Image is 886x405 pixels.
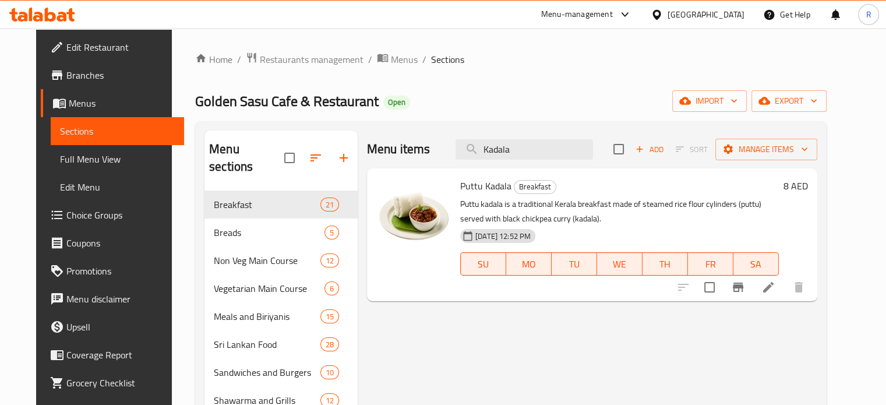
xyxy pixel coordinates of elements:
div: Sri Lankan Food28 [204,330,358,358]
a: Sections [51,117,184,145]
span: 5 [325,227,338,238]
span: Menus [69,96,175,110]
span: WE [602,256,638,273]
span: Sri Lankan Food [214,337,320,351]
button: SA [733,252,779,276]
button: TH [643,252,688,276]
a: Upsell [41,313,184,341]
nav: breadcrumb [195,52,827,67]
span: Sort sections [302,144,330,172]
span: Coverage Report [66,348,175,362]
a: Promotions [41,257,184,285]
span: Golden Sasu Cafe & Restaurant [195,88,379,114]
button: SU [460,252,506,276]
a: Menu disclaimer [41,285,184,313]
span: Edit Restaurant [66,40,175,54]
span: Breakfast [514,180,556,193]
span: Non Veg Main Course [214,253,320,267]
input: search [456,139,593,160]
a: Menus [377,52,418,67]
span: Sandwiches and Burgers [214,365,320,379]
div: Open [383,96,410,110]
button: FR [688,252,733,276]
a: Edit menu item [761,280,775,294]
li: / [237,52,241,66]
span: Breads [214,226,324,240]
button: WE [597,252,643,276]
div: Menu-management [541,8,613,22]
span: Sections [60,124,175,138]
button: MO [506,252,552,276]
button: Manage items [715,139,817,160]
span: Edit Menu [60,180,175,194]
a: Branches [41,61,184,89]
span: Promotions [66,264,175,278]
span: Select to update [697,275,722,300]
a: Home [195,52,232,66]
div: items [324,226,339,240]
div: items [320,253,339,267]
span: Restaurants management [260,52,363,66]
h2: Menu sections [209,140,284,175]
span: export [761,94,817,108]
span: R [866,8,871,21]
li: / [368,52,372,66]
div: Meals and Biriyanis15 [204,302,358,330]
span: Puttu Kadala [460,177,511,195]
button: export [751,90,827,112]
div: Vegetarian Main Course6 [204,274,358,302]
span: 6 [325,283,338,294]
img: Puttu Kadala [376,178,451,252]
button: import [672,90,747,112]
span: Select all sections [277,146,302,170]
span: Menu disclaimer [66,292,175,306]
span: Meals and Biriyanis [214,309,320,323]
div: [GEOGRAPHIC_DATA] [668,8,744,21]
button: Add section [330,144,358,172]
button: Add [631,140,668,159]
p: Puttu kadala is a traditional Kerala breakfast made of steamed rice flour cylinders (puttu) serve... [460,197,779,226]
span: 21 [321,199,338,210]
div: Non Veg Main Course12 [204,246,358,274]
div: items [320,365,339,379]
div: items [320,309,339,323]
span: Add item [631,140,668,159]
h6: 8 AED [783,178,808,194]
span: 12 [321,255,338,266]
a: Edit Menu [51,173,184,201]
a: Restaurants management [246,52,363,67]
span: Breakfast [214,198,320,212]
span: Vegetarian Main Course [214,281,324,295]
span: SU [465,256,502,273]
div: Breads5 [204,219,358,246]
span: Sections [431,52,464,66]
span: Select section first [668,140,715,159]
div: items [320,337,339,351]
button: Branch-specific-item [724,273,752,301]
span: Upsell [66,320,175,334]
a: Grocery Checklist [41,369,184,397]
span: TH [647,256,683,273]
span: Grocery Checklist [66,376,175,390]
a: Menus [41,89,184,117]
span: FR [693,256,729,273]
span: SA [738,256,774,273]
a: Choice Groups [41,201,184,229]
button: TU [552,252,597,276]
span: 15 [321,311,338,322]
a: Coupons [41,229,184,257]
div: Breakfast [514,180,556,194]
span: 10 [321,367,338,378]
span: Branches [66,68,175,82]
span: Full Menu View [60,152,175,166]
div: items [324,281,339,295]
h2: Menu items [367,140,430,158]
li: / [422,52,426,66]
div: Breakfast21 [204,191,358,219]
span: [DATE] 12:52 PM [471,231,535,242]
span: Choice Groups [66,208,175,222]
span: Coupons [66,236,175,250]
span: Select section [606,137,631,161]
